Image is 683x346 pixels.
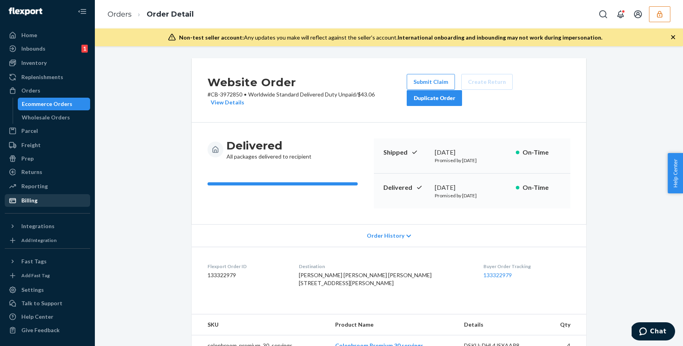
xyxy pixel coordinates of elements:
[461,74,513,90] button: Create Return
[21,257,47,265] div: Fast Tags
[299,263,471,270] dt: Destination
[208,271,286,279] dd: 133322979
[21,313,53,321] div: Help Center
[21,127,38,135] div: Parcel
[5,84,90,97] a: Orders
[383,183,428,192] p: Delivered
[18,111,91,124] a: Wholesale Orders
[179,34,602,42] div: Any updates you make will reflect against the seller's account.
[5,125,90,137] a: Parcel
[21,222,55,230] div: Integrations
[244,91,247,98] span: •
[5,180,90,193] a: Reporting
[632,322,675,342] iframe: Opens a widget where you can chat to one of our agents
[9,8,42,15] img: Flexport logo
[5,139,90,151] a: Freight
[5,71,90,83] a: Replenishments
[5,42,90,55] a: Inbounds1
[81,45,88,53] div: 1
[5,57,90,69] a: Inventory
[630,6,646,22] button: Open account menu
[21,326,60,334] div: Give Feedback
[21,182,48,190] div: Reporting
[299,272,432,286] span: [PERSON_NAME] [PERSON_NAME] [PERSON_NAME] [STREET_ADDRESS][PERSON_NAME]
[523,183,561,192] p: On-Time
[545,314,586,335] th: Qty
[5,255,90,268] button: Fast Tags
[208,263,286,270] dt: Flexport Order ID
[22,100,72,108] div: Ecommerce Orders
[613,6,628,22] button: Open notifications
[5,29,90,42] a: Home
[5,236,90,245] a: Add Integration
[329,314,458,335] th: Product Name
[21,168,42,176] div: Returns
[435,183,509,192] div: [DATE]
[435,157,509,164] p: Promised by [DATE]
[18,98,91,110] a: Ecommerce Orders
[367,232,404,240] span: Order History
[21,272,50,279] div: Add Fast Tag
[5,324,90,337] button: Give Feedback
[22,113,70,121] div: Wholesale Orders
[248,91,356,98] span: Worldwide Standard Delivered Duty Unpaid
[21,31,37,39] div: Home
[523,148,561,157] p: On-Time
[21,141,41,149] div: Freight
[458,314,545,335] th: Details
[208,74,407,91] h2: Website Order
[21,59,47,67] div: Inventory
[383,148,428,157] p: Shipped
[668,153,683,193] button: Help Center
[226,138,311,153] h3: Delivered
[21,155,34,163] div: Prep
[21,299,62,307] div: Talk to Support
[407,74,455,90] button: Submit Claim
[5,152,90,165] a: Prep
[21,237,57,244] div: Add Integration
[21,73,63,81] div: Replenishments
[21,45,45,53] div: Inbounds
[435,192,509,199] p: Promised by [DATE]
[435,148,509,157] div: [DATE]
[5,284,90,296] a: Settings
[192,314,329,335] th: SKU
[147,10,194,19] a: Order Detail
[5,194,90,207] a: Billing
[74,4,90,19] button: Close Navigation
[179,34,244,41] span: Non-test seller account:
[21,286,44,294] div: Settings
[398,34,602,41] span: International onboarding and inbounding may not work during impersonation.
[595,6,611,22] button: Open Search Box
[407,90,462,106] button: Duplicate Order
[5,220,90,233] button: Integrations
[108,10,132,19] a: Orders
[483,263,570,270] dt: Buyer Order Tracking
[208,98,244,106] button: View Details
[5,297,90,310] button: Talk to Support
[483,272,512,278] a: 133322979
[21,87,40,95] div: Orders
[5,271,90,280] a: Add Fast Tag
[5,310,90,323] a: Help Center
[21,197,38,204] div: Billing
[101,3,200,26] ol: breadcrumbs
[5,166,90,178] a: Returns
[226,138,311,161] div: All packages delivered to recipient
[208,91,407,106] p: # CB-3972850 / $43.06
[413,94,455,102] div: Duplicate Order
